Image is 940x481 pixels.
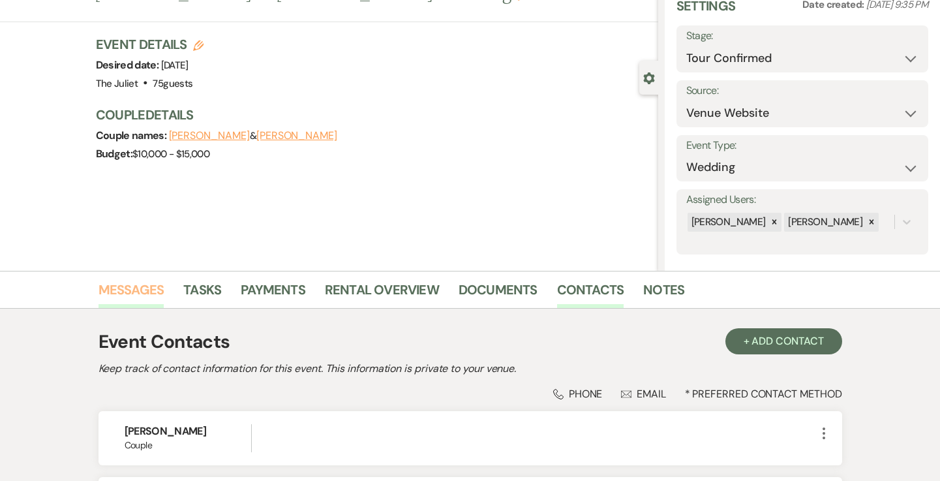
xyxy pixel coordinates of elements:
a: Contacts [557,279,624,308]
a: Rental Overview [325,279,439,308]
label: Event Type: [686,136,918,155]
button: [PERSON_NAME] [169,131,250,141]
button: Close lead details [643,71,655,84]
span: Budget: [96,147,133,161]
h1: Event Contacts [99,328,230,356]
div: [PERSON_NAME] [784,213,864,232]
span: The Juliet [96,77,138,90]
button: + Add Contact [725,328,842,354]
div: Phone [553,387,603,401]
h3: Couple Details [96,106,645,124]
label: Source: [686,82,918,101]
span: $10,000 - $15,000 [132,147,209,161]
span: Couple [125,439,252,452]
label: Stage: [686,27,918,46]
span: Couple names: [96,129,169,142]
div: [PERSON_NAME] [688,213,768,232]
a: Messages [99,279,164,308]
span: & [169,129,337,142]
a: Payments [241,279,305,308]
h3: Event Details [96,35,204,54]
button: [PERSON_NAME] [256,131,337,141]
span: Desired date: [96,58,161,72]
a: Tasks [183,279,221,308]
h2: Keep track of contact information for this event. This information is private to your venue. [99,361,842,377]
a: Notes [643,279,684,308]
span: 75 guests [153,77,192,90]
a: Documents [459,279,538,308]
span: [DATE] [161,59,189,72]
div: * Preferred Contact Method [99,387,842,401]
div: Email [621,387,666,401]
h6: [PERSON_NAME] [125,424,252,439]
label: Assigned Users: [686,191,918,209]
